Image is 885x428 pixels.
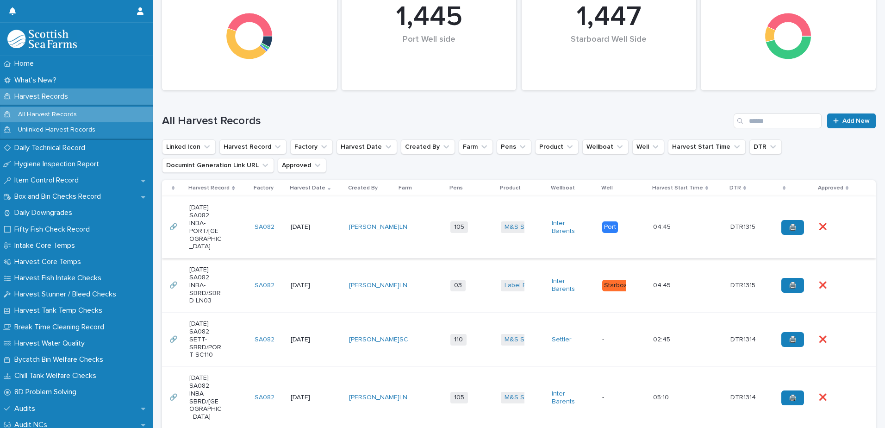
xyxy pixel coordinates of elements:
[730,334,758,344] p: DTR1314
[399,336,408,344] a: SC
[789,336,797,343] span: 🖨️
[11,111,84,119] p: All Harvest Records
[819,221,829,231] p: ❌
[552,336,572,344] a: Settler
[219,139,287,154] button: Harvest Record
[734,113,822,128] input: Search
[819,334,829,344] p: ❌
[162,114,730,128] h1: All Harvest Records
[497,139,531,154] button: Pens
[255,336,274,344] a: SA082
[749,139,782,154] button: DTR
[357,0,501,34] div: 1,445
[349,394,399,402] a: [PERSON_NAME]
[653,392,671,402] p: 05:10
[290,139,333,154] button: Factory
[500,183,521,193] p: Product
[11,290,124,299] p: Harvest Stunner / Bleed Checks
[290,183,325,193] p: Harvest Date
[450,280,466,291] span: 03
[11,306,110,315] p: Harvest Tank Temp Checks
[11,144,93,152] p: Daily Technical Record
[781,278,804,293] a: 🖨️
[399,183,412,193] p: Farm
[11,404,43,413] p: Audits
[169,334,179,344] p: 🔗
[668,139,746,154] button: Harvest Start Time
[505,282,542,290] a: Label Rouge
[11,208,80,217] p: Daily Downgrades
[537,0,681,34] div: 1,447
[582,139,629,154] button: Wellboat
[399,394,407,402] a: LN
[781,220,804,235] a: 🖨️
[11,388,84,397] p: 8D Problem Solving
[450,334,467,346] span: 110
[602,221,618,233] div: Port
[827,113,876,128] a: Add New
[11,241,82,250] p: Intake Core Temps
[602,336,635,344] p: -
[189,204,222,251] p: [DATE] SA082 INBA-PORT/[GEOGRAPHIC_DATA]
[729,183,741,193] p: DTR
[188,183,230,193] p: Harvest Record
[189,266,222,305] p: [DATE] SA082 INBA-SBRD/SBRD LN03
[349,336,399,344] a: [PERSON_NAME]
[255,282,274,290] a: SA082
[789,224,797,231] span: 🖨️
[11,192,108,201] p: Box and Bin Checks Record
[7,30,77,48] img: mMrefqRFQpe26GRNOUkG
[653,221,673,231] p: 04:45
[789,282,797,289] span: 🖨️
[632,139,664,154] button: Well
[162,313,876,367] tr: 🔗🔗 [DATE] SA082 SETT-SBRD/PORT SC110SA082 [DATE][PERSON_NAME] SC 110M&S Select Settler -02:4502:4...
[189,320,222,359] p: [DATE] SA082 SETT-SBRD/PORT SC110
[169,392,179,402] p: 🔗
[505,336,539,344] a: M&S Select
[357,35,501,64] div: Port Well side
[11,323,112,332] p: Break Time Cleaning Record
[602,394,635,402] p: -
[552,390,585,406] a: Inter Barents
[11,76,64,85] p: What's New?
[291,394,324,402] p: [DATE]
[169,221,179,231] p: 🔗
[552,220,585,235] a: Inter Barents
[535,139,579,154] button: Product
[278,158,326,173] button: Approved
[11,59,41,68] p: Home
[291,223,324,231] p: [DATE]
[399,282,407,290] a: LN
[781,390,804,405] a: 🖨️
[450,221,468,233] span: 105
[11,258,88,266] p: Harvest Core Temps
[162,196,876,258] tr: 🔗🔗 [DATE] SA082 INBA-PORT/[GEOGRAPHIC_DATA]SA082 [DATE][PERSON_NAME] LN 105M&S Select Inter Baren...
[11,339,92,348] p: Harvest Water Quality
[291,336,324,344] p: [DATE]
[552,277,585,293] a: Inter Barents
[819,392,829,402] p: ❌
[11,225,97,234] p: Fifty Fish Check Record
[653,280,673,290] p: 04:45
[11,274,109,283] p: Harvest Fish Intake Checks
[254,183,274,193] p: Factory
[730,280,757,290] p: DTR1315
[652,183,703,193] p: Harvest Start Time
[162,158,274,173] button: Documint Generation Link URL
[401,139,455,154] button: Created By
[399,223,407,231] a: LN
[551,183,575,193] p: Wellboat
[337,139,397,154] button: Harvest Date
[11,126,103,134] p: Unlinked Harvest Records
[11,355,111,364] p: Bycatch Bin Welfare Checks
[348,183,378,193] p: Created By
[537,35,681,64] div: Starboard Well Side
[730,221,757,231] p: DTR1315
[601,183,613,193] p: Well
[291,282,324,290] p: [DATE]
[818,183,843,193] p: Approved
[349,282,399,290] a: [PERSON_NAME]
[781,332,804,347] a: 🖨️
[349,223,399,231] a: [PERSON_NAME]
